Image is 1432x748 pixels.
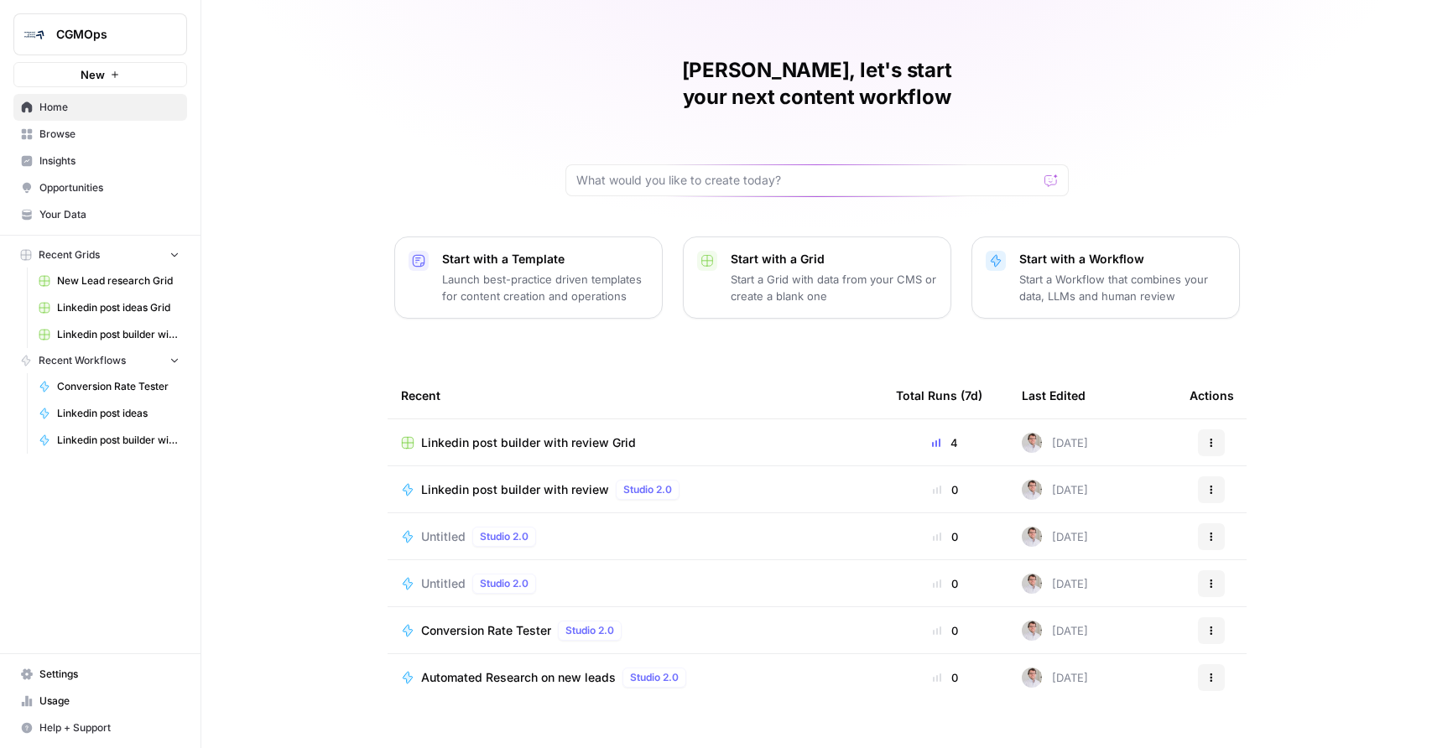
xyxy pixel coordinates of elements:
[39,247,100,262] span: Recent Grids
[1019,271,1226,304] p: Start a Workflow that combines your data, LLMs and human review
[39,100,180,115] span: Home
[896,434,995,451] div: 4
[401,667,869,688] a: Automated Research on new leadsStudio 2.0
[421,528,466,545] span: Untitled
[731,271,937,304] p: Start a Grid with data from your CMS or create a blank one
[31,427,187,454] a: Linkedin post builder with review
[1190,372,1234,418] div: Actions
[13,62,187,87] button: New
[896,575,995,592] div: 0
[401,574,869,594] a: UntitledStudio 2.0
[13,714,187,741] button: Help + Support
[971,236,1240,319] button: Start with a WorkflowStart a Workflow that combines your data, LLMs and human review
[57,433,180,448] span: Linkedin post builder with review
[57,406,180,421] span: Linkedin post ideas
[31,268,187,294] a: New Lead research Grid
[31,321,187,348] a: Linkedin post builder with review Grid
[1022,621,1042,641] img: gb5sba3xopuoyap1i3ljhgpw2lzq
[57,327,180,342] span: Linkedin post builder with review Grid
[565,57,1069,111] h1: [PERSON_NAME], let's start your next content workflow
[31,294,187,321] a: Linkedin post ideas Grid
[401,621,869,641] a: Conversion Rate TesterStudio 2.0
[39,693,180,709] span: Usage
[57,273,180,288] span: New Lead research Grid
[56,26,158,43] span: CGMOps
[1022,527,1088,547] div: [DATE]
[1022,433,1088,453] div: [DATE]
[421,434,636,451] span: Linkedin post builder with review Grid
[13,148,187,174] a: Insights
[13,348,187,373] button: Recent Workflows
[1022,574,1088,594] div: [DATE]
[81,66,105,83] span: New
[1022,527,1042,547] img: gb5sba3xopuoyap1i3ljhgpw2lzq
[896,528,995,545] div: 0
[19,19,49,49] img: CGMOps Logo
[401,527,869,547] a: UntitledStudio 2.0
[421,481,609,498] span: Linkedin post builder with review
[896,481,995,498] div: 0
[39,153,180,169] span: Insights
[13,661,187,688] a: Settings
[57,300,180,315] span: Linkedin post ideas Grid
[401,480,869,500] a: Linkedin post builder with reviewStudio 2.0
[421,622,551,639] span: Conversion Rate Tester
[39,720,180,735] span: Help + Support
[896,622,995,639] div: 0
[1022,667,1042,688] img: gb5sba3xopuoyap1i3ljhgpw2lzq
[1022,480,1042,500] img: gb5sba3xopuoyap1i3ljhgpw2lzq
[421,575,466,592] span: Untitled
[39,127,180,142] span: Browse
[39,353,126,368] span: Recent Workflows
[13,121,187,148] a: Browse
[13,174,187,201] a: Opportunities
[1022,372,1086,418] div: Last Edited
[1022,621,1088,641] div: [DATE]
[13,242,187,268] button: Recent Grids
[31,373,187,400] a: Conversion Rate Tester
[13,201,187,228] a: Your Data
[13,94,187,121] a: Home
[565,623,614,638] span: Studio 2.0
[1022,667,1088,688] div: [DATE]
[394,236,663,319] button: Start with a TemplateLaunch best-practice driven templates for content creation and operations
[1019,251,1226,268] p: Start with a Workflow
[442,271,648,304] p: Launch best-practice driven templates for content creation and operations
[480,529,529,544] span: Studio 2.0
[39,180,180,195] span: Opportunities
[731,251,937,268] p: Start with a Grid
[13,688,187,714] a: Usage
[896,372,982,418] div: Total Runs (7d)
[896,669,995,686] div: 0
[13,13,187,55] button: Workspace: CGMOps
[480,576,529,591] span: Studio 2.0
[576,172,1038,189] input: What would you like to create today?
[31,400,187,427] a: Linkedin post ideas
[57,379,180,394] span: Conversion Rate Tester
[401,434,869,451] a: Linkedin post builder with review Grid
[421,669,616,686] span: Automated Research on new leads
[1022,433,1042,453] img: gb5sba3xopuoyap1i3ljhgpw2lzq
[623,482,672,497] span: Studio 2.0
[630,670,679,685] span: Studio 2.0
[39,207,180,222] span: Your Data
[683,236,951,319] button: Start with a GridStart a Grid with data from your CMS or create a blank one
[1022,480,1088,500] div: [DATE]
[442,251,648,268] p: Start with a Template
[39,667,180,682] span: Settings
[1022,574,1042,594] img: gb5sba3xopuoyap1i3ljhgpw2lzq
[401,372,869,418] div: Recent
